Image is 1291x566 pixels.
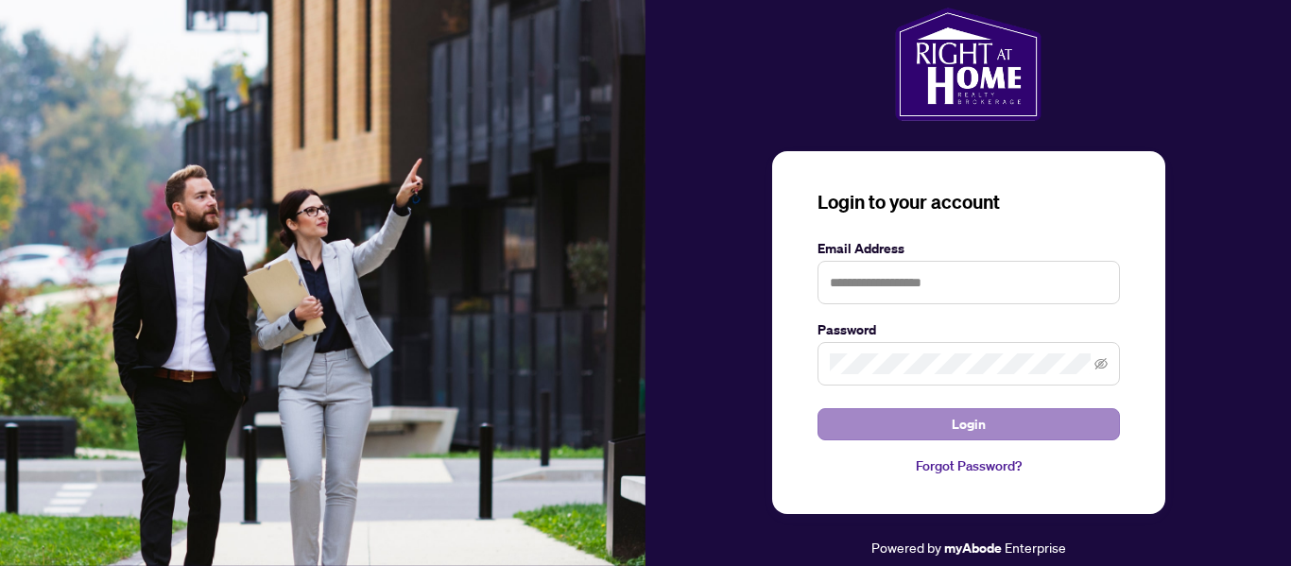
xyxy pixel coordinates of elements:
[871,539,941,556] span: Powered by
[818,238,1120,259] label: Email Address
[1094,357,1108,370] span: eye-invisible
[1005,539,1066,556] span: Enterprise
[895,8,1041,121] img: ma-logo
[952,409,986,439] span: Login
[818,319,1120,340] label: Password
[818,189,1120,215] h3: Login to your account
[818,455,1120,476] a: Forgot Password?
[944,538,1002,558] a: myAbode
[818,408,1120,440] button: Login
